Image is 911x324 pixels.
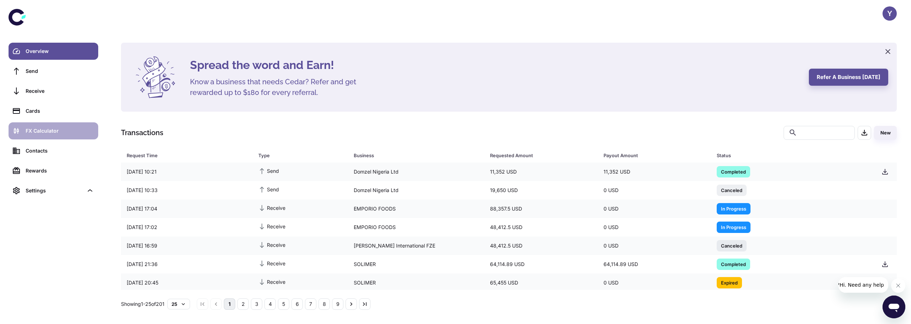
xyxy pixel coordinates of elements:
a: FX Calculator [9,122,98,139]
div: EMPORIO FOODS [348,202,484,216]
span: Receive [258,278,285,286]
div: [DATE] 20:45 [121,276,253,290]
span: Canceled [717,242,747,249]
button: Go to page 9 [332,298,343,310]
button: New [874,126,897,140]
button: Go to page 7 [305,298,316,310]
button: page 1 [224,298,235,310]
div: Request Time [127,150,241,160]
span: Receive [258,204,285,212]
button: Go to page 4 [264,298,276,310]
div: Domzel Nigeria Ltd [348,184,484,197]
div: 0 USD [598,202,711,216]
div: 0 USD [598,184,711,197]
div: [PERSON_NAME] International FZE [348,239,484,253]
p: Showing 1-25 of 201 [121,300,164,308]
div: Cards [26,107,94,115]
div: SOLIMER [348,276,484,290]
div: Status [717,150,858,160]
button: Go to page 3 [251,298,262,310]
div: FX Calculator [26,127,94,135]
span: Send [258,167,279,175]
div: 0 USD [598,221,711,234]
div: [DATE] 16:59 [121,239,253,253]
iframe: סגור הודעה [891,278,905,293]
a: Overview [9,43,98,60]
a: Cards [9,102,98,119]
div: [DATE] 17:02 [121,221,253,234]
div: Settings [9,182,98,199]
button: Go to page 2 [237,298,249,310]
div: Settings [26,187,83,195]
iframe: הודעה מהחברה [838,277,888,293]
div: 0 USD [598,276,711,290]
span: In Progress [717,205,751,212]
button: Go to last page [359,298,370,310]
button: Go to page 5 [278,298,289,310]
div: Payout Amount [604,150,699,160]
div: 64,114.89 USD [484,257,598,271]
div: 88,357.5 USD [484,202,598,216]
iframe: לחצן לפתיחת חלון הודעות הטקסט [883,296,905,318]
span: Canceled [717,186,747,193]
div: 48,412.5 USD [484,221,598,234]
div: 65,455 USD [484,276,598,290]
span: Expired [717,279,742,286]
span: Request Time [127,150,250,160]
button: Go to next page [346,298,357,310]
div: 11,352 USD [484,165,598,179]
div: Domzel Nigeria Ltd [348,165,484,179]
span: Payout Amount [604,150,709,160]
div: 48,412.5 USD [484,239,598,253]
button: Go to page 6 [291,298,303,310]
div: 11,352 USD [598,165,711,179]
div: Contacts [26,147,94,155]
div: Overview [26,47,94,55]
div: EMPORIO FOODS [348,221,484,234]
span: Send [258,185,279,193]
a: Contacts [9,142,98,159]
h5: Know a business that needs Cedar? Refer and get rewarded up to $180 for every referral. [190,76,368,98]
button: Go to page 8 [318,298,330,310]
div: Rewards [26,167,94,175]
span: Receive [258,259,285,267]
span: Completed [717,168,750,175]
button: 25 [167,299,190,309]
div: Requested Amount [490,150,586,160]
span: In Progress [717,223,751,230]
a: Rewards [9,162,98,179]
div: [DATE] 21:36 [121,257,253,271]
nav: pagination navigation [196,298,372,310]
div: [DATE] 10:21 [121,165,253,179]
div: Type [258,150,336,160]
div: [DATE] 10:33 [121,184,253,197]
button: Y [883,6,897,21]
div: 0 USD [598,239,711,253]
div: Receive [26,87,94,95]
div: 19,650 USD [484,184,598,197]
span: Type [258,150,345,160]
div: SOLIMER [348,257,484,271]
span: Completed [717,260,750,267]
span: Status [717,150,867,160]
div: Send [26,67,94,75]
button: Refer a business [DATE] [809,69,888,86]
div: 64,114.89 USD [598,257,711,271]
a: Receive [9,83,98,100]
a: Send [9,63,98,80]
div: [DATE] 17:04 [121,202,253,216]
span: Requested Amount [490,150,595,160]
h4: Spread the word and Earn! [190,57,800,74]
span: Receive [258,241,285,249]
h1: Transactions [121,127,163,138]
span: Receive [258,222,285,230]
